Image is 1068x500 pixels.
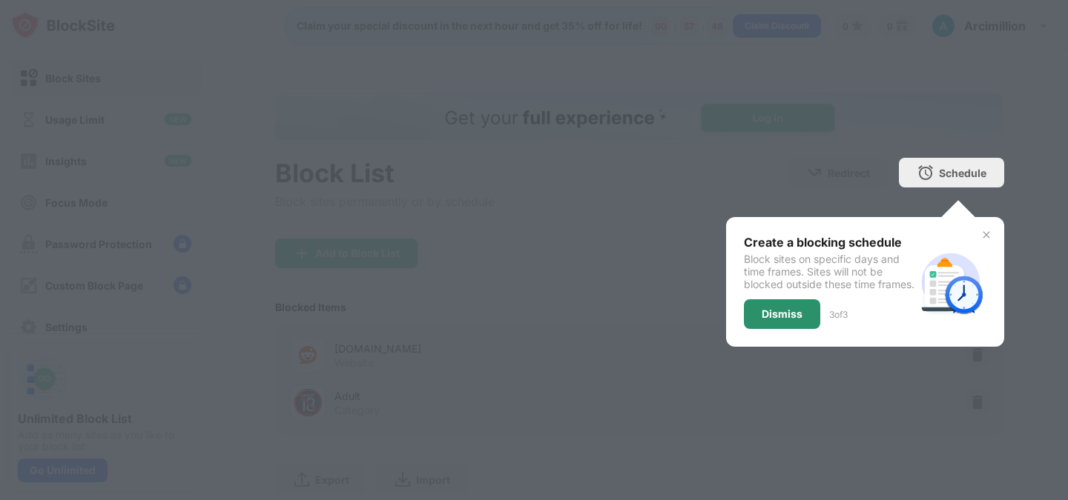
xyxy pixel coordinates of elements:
[915,247,986,318] img: schedule.svg
[829,309,848,320] div: 3 of 3
[762,308,802,320] div: Dismiss
[980,229,992,241] img: x-button.svg
[744,253,915,290] div: Block sites on specific days and time frames. Sites will not be blocked outside these time frames.
[939,167,986,179] div: Schedule
[744,235,915,250] div: Create a blocking schedule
